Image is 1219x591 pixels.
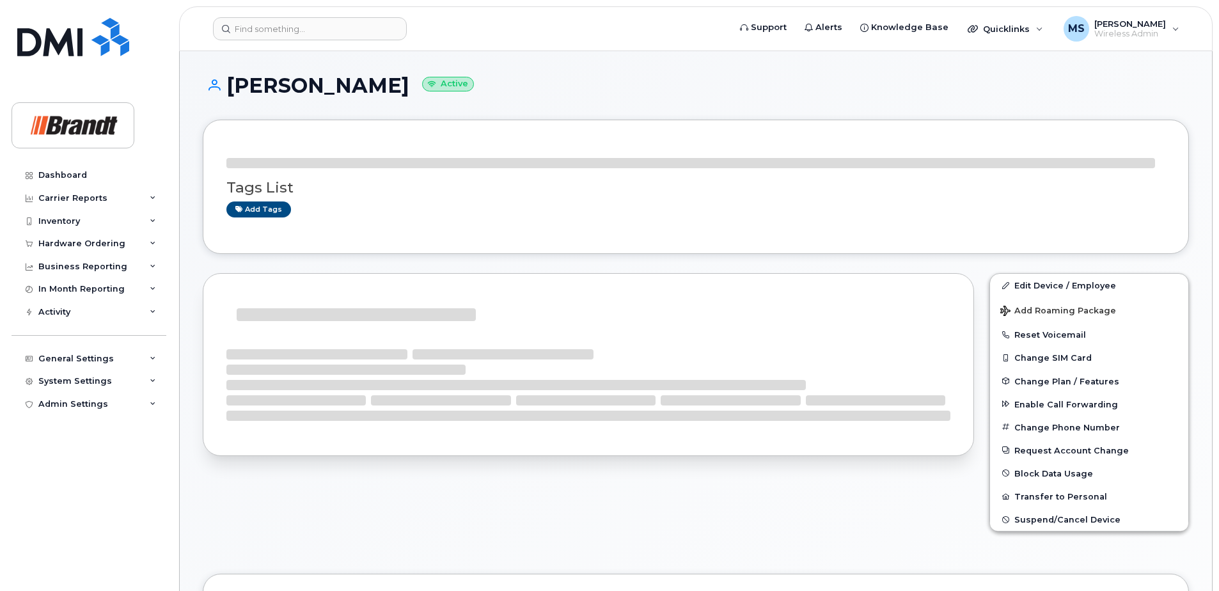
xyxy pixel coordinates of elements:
button: Request Account Change [990,439,1188,462]
span: Suspend/Cancel Device [1014,515,1121,524]
button: Block Data Usage [990,462,1188,485]
button: Change Plan / Features [990,370,1188,393]
span: Change Plan / Features [1014,376,1119,386]
button: Enable Call Forwarding [990,393,1188,416]
span: Add Roaming Package [1000,306,1116,318]
span: Enable Call Forwarding [1014,399,1118,409]
a: Add tags [226,201,291,217]
button: Change Phone Number [990,416,1188,439]
h1: [PERSON_NAME] [203,74,1189,97]
button: Reset Voicemail [990,323,1188,346]
small: Active [422,77,474,91]
button: Transfer to Personal [990,485,1188,508]
button: Suspend/Cancel Device [990,508,1188,531]
button: Add Roaming Package [990,297,1188,323]
button: Change SIM Card [990,346,1188,369]
h3: Tags List [226,180,1165,196]
a: Edit Device / Employee [990,274,1188,297]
